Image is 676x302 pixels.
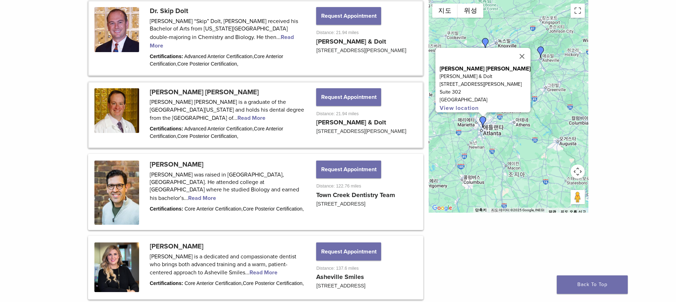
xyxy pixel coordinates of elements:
[475,208,487,213] button: 단축키
[571,164,585,179] button: 지도 카메라 컨트롤
[440,73,531,80] p: [PERSON_NAME] & Dolt
[535,46,546,58] div: Dr. Rebekkah Merrell
[316,161,381,178] button: Request Appointment
[430,203,454,213] a: Google 지도에서 이 지역 열기(새 창으로 열림)
[458,4,483,18] button: 위성 이미지 보기
[571,4,585,18] button: 전체 화면보기로 전환
[549,210,556,214] a: 약관(새 탭에서 열기)
[316,242,381,260] button: Request Appointment
[316,7,381,25] button: Request Appointment
[477,116,489,128] div: Dr. Harris Siegel
[432,4,458,18] button: 거리 지도 보기
[480,38,491,49] div: Dr. Jeffrey Beeler
[561,210,586,214] a: 지도 오류 신고
[430,203,454,213] img: Google
[316,88,381,106] button: Request Appointment
[440,96,531,104] p: [GEOGRAPHIC_DATA]
[440,65,531,73] p: [PERSON_NAME] [PERSON_NAME]
[440,80,531,88] p: [STREET_ADDRESS][PERSON_NAME]
[557,275,628,294] a: Back To Top
[440,88,531,96] p: Suite 302
[571,190,585,204] button: 스트리트 뷰를 열려면 페그맨을 지도로 드래그하세요.
[491,208,544,212] span: 지도 데이터 ©2025 Google, INEGI
[513,48,531,65] button: 닫기
[440,105,479,112] a: View location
